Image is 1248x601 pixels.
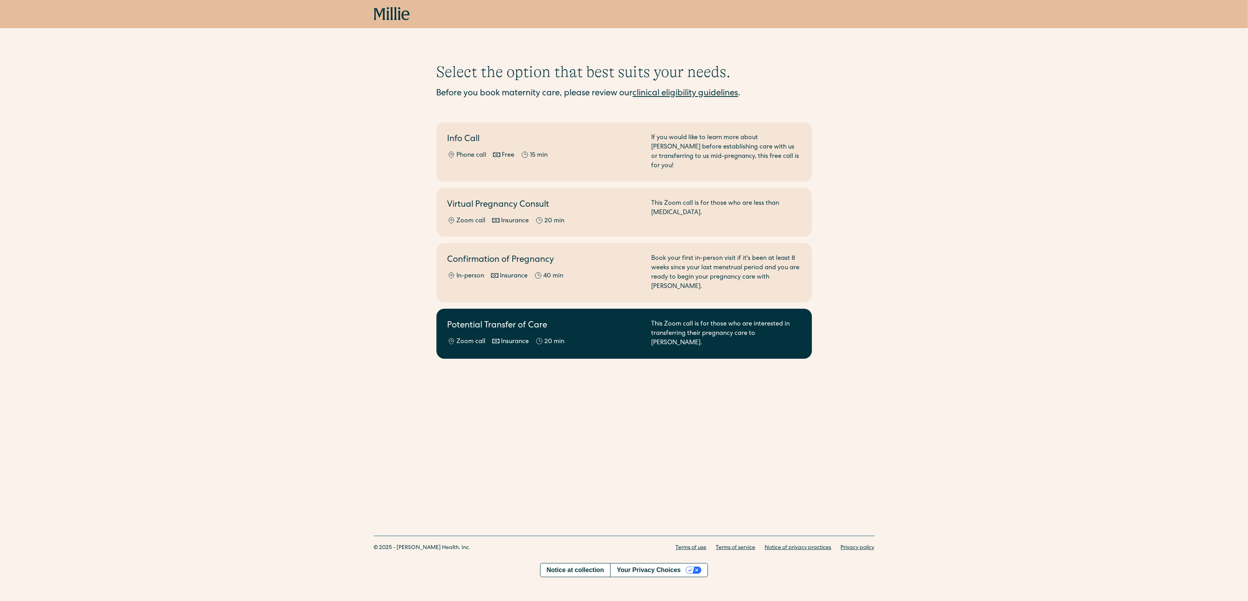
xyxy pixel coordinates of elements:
[457,337,486,347] div: Zoom call
[610,563,707,577] button: Your Privacy Choices
[457,272,485,281] div: In-person
[500,272,528,281] div: Insurance
[501,337,529,347] div: Insurance
[676,544,707,552] a: Terms of use
[651,133,801,171] div: If you would like to learn more about [PERSON_NAME] before establishing care with us or transferr...
[436,243,812,302] a: Confirmation of PregnancyIn-personInsurance40 minBook your first in-person visit if it's been at ...
[545,216,565,226] div: 20 min
[447,199,642,212] h2: Virtual Pregnancy Consult
[502,151,515,160] div: Free
[651,199,801,226] div: This Zoom call is for those who are less than [MEDICAL_DATA].
[457,216,486,226] div: Zoom call
[447,254,642,267] h2: Confirmation of Pregnancy
[841,544,874,552] a: Privacy policy
[716,544,756,552] a: Terms of service
[447,133,642,146] h2: Info Call
[501,216,529,226] div: Insurance
[651,254,801,292] div: Book your first in-person visit if it's been at least 8 weeks since your last menstrual period an...
[541,563,611,577] a: Notice at collection
[436,122,812,182] a: Info CallPhone callFree15 minIf you would like to learn more about [PERSON_NAME] before establish...
[457,151,487,160] div: Phone call
[374,544,471,552] div: © 2025 - [PERSON_NAME] Health, Inc.
[436,63,812,81] h1: Select the option that best suits your needs.
[447,320,642,333] h2: Potential Transfer of Care
[436,309,812,359] a: Potential Transfer of CareZoom callInsurance20 minThis Zoom call is for those who are interested ...
[436,188,812,237] a: Virtual Pregnancy ConsultZoom callInsurance20 minThis Zoom call is for those who are less than [M...
[651,320,801,348] div: This Zoom call is for those who are interested in transferring their pregnancy care to [PERSON_NA...
[633,89,738,98] a: clinical eligibility guidelines
[545,337,565,347] div: 20 min
[436,88,812,100] div: Before you book maternity care, please review our .
[544,272,564,281] div: 40 min
[530,151,548,160] div: 15 min
[765,544,831,552] a: Notice of privacy practices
